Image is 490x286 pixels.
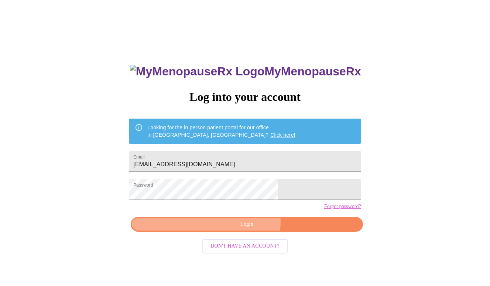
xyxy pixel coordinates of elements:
[210,242,280,251] span: Don't have an account?
[130,65,361,78] h3: MyMenopauseRx
[270,132,295,138] a: Click here!
[147,121,295,142] div: Looking for the in person patient portal for our office in [GEOGRAPHIC_DATA], [GEOGRAPHIC_DATA]?
[139,220,354,229] span: Login
[201,242,289,249] a: Don't have an account?
[129,90,361,104] h3: Log into your account
[324,204,361,210] a: Forgot password?
[130,65,264,78] img: MyMenopauseRx Logo
[202,239,288,253] button: Don't have an account?
[131,217,363,232] button: Login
